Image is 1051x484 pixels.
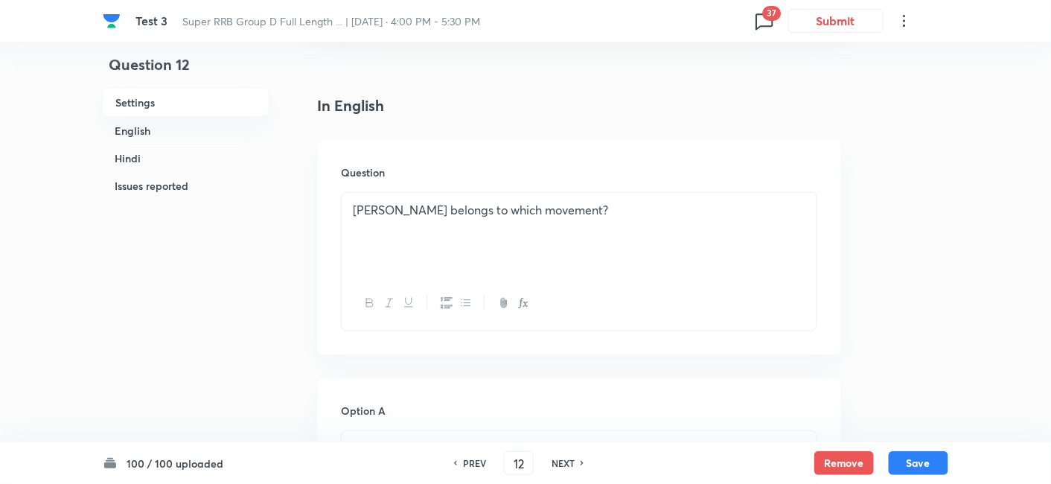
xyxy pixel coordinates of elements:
[762,6,781,21] span: 37
[127,456,223,471] h6: 100 / 100 uploaded
[889,451,948,475] button: Save
[103,172,269,200] h6: Issues reported
[552,456,575,470] h6: NEXT
[341,403,817,418] h6: Option A
[103,54,269,88] h4: Question 12
[788,9,884,33] button: Submit
[103,88,269,117] h6: Settings
[103,117,269,144] h6: English
[103,12,121,30] img: Company Logo
[814,451,874,475] button: Remove
[353,202,805,219] p: [PERSON_NAME] belongs to which movement?
[135,13,167,28] span: Test 3
[182,14,481,28] span: Super RRB Group D Full Length ... | [DATE] · 4:00 PM - 5:30 PM
[317,95,841,117] h4: In English
[103,12,124,30] a: Company Logo
[463,456,486,470] h6: PREV
[341,165,817,180] h6: Question
[103,144,269,172] h6: Hindi
[353,440,805,457] p: [DEMOGRAPHIC_DATA] Movement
